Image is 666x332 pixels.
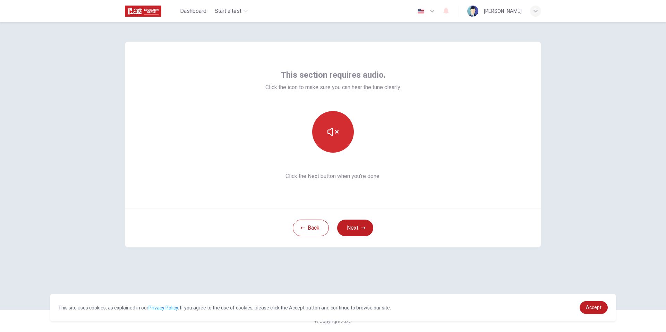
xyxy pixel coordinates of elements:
span: © Copyright 2025 [314,318,352,324]
span: Click the icon to make sure you can hear the tune clearly. [265,83,401,92]
span: This site uses cookies, as explained in our . If you agree to the use of cookies, please click th... [58,305,391,310]
button: Back [293,220,329,236]
button: Next [337,220,373,236]
div: [PERSON_NAME] [484,7,522,15]
button: Dashboard [177,5,209,17]
span: Click the Next button when you’re done. [265,172,401,180]
span: Accept [586,305,601,310]
div: cookieconsent [50,294,616,321]
a: dismiss cookie message [580,301,608,314]
span: Start a test [215,7,241,15]
span: Dashboard [180,7,206,15]
button: Start a test [212,5,250,17]
img: ILAC logo [125,4,161,18]
img: en [417,9,425,14]
img: Profile picture [467,6,478,17]
a: Privacy Policy [148,305,178,310]
a: ILAC logo [125,4,177,18]
span: This section requires audio. [281,69,386,80]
